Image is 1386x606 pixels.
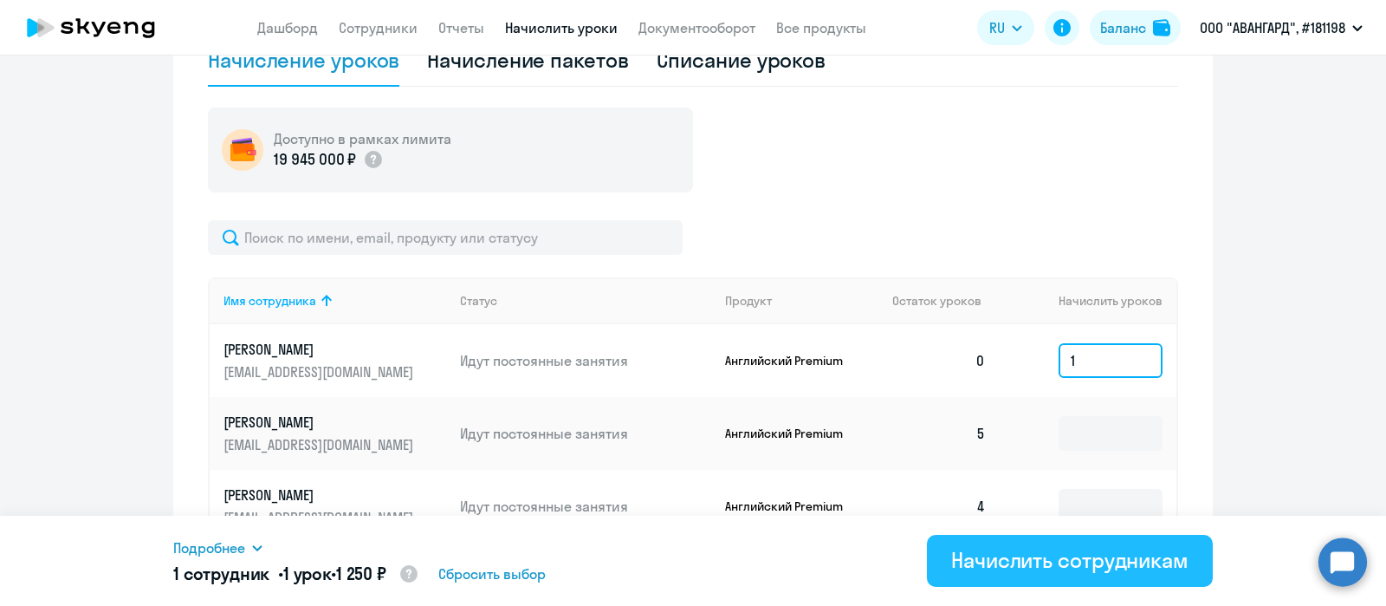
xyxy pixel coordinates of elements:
p: Идут постоянные занятия [460,351,711,370]
div: Баланс [1100,17,1146,38]
a: [PERSON_NAME][EMAIL_ADDRESS][DOMAIN_NAME] [223,413,446,454]
p: [EMAIL_ADDRESS][DOMAIN_NAME] [223,508,418,527]
span: Сбросить выбор [438,564,546,584]
span: RU [989,17,1005,38]
div: Начисление пакетов [427,46,628,74]
p: ООО "АВАНГАРД", #181198 [1200,17,1345,38]
a: Документооборот [638,19,755,36]
p: [PERSON_NAME] [223,413,418,432]
td: 4 [878,470,1000,543]
div: Имя сотрудника [223,293,316,309]
p: Английский Premium [725,353,855,368]
a: [PERSON_NAME][EMAIL_ADDRESS][DOMAIN_NAME] [223,485,446,527]
div: Статус [460,293,711,309]
button: RU [977,10,1034,45]
div: Продукт [725,293,879,309]
a: Дашборд [257,19,318,36]
div: Начислить сотрудникам [951,546,1188,574]
p: [PERSON_NAME] [223,485,418,505]
div: Остаток уроков [892,293,1000,309]
h5: 1 сотрудник • • [173,562,419,588]
th: Начислить уроков [1000,277,1176,324]
button: Балансbalance [1090,10,1181,45]
span: Подробнее [173,538,245,558]
div: Статус [460,293,497,309]
a: Начислить уроки [505,19,618,36]
img: wallet-circle.png [222,129,263,171]
div: Продукт [725,293,772,309]
p: 19 945 000 ₽ [274,148,356,171]
p: [EMAIL_ADDRESS][DOMAIN_NAME] [223,362,418,381]
img: balance [1153,19,1170,36]
button: Начислить сотрудникам [927,535,1213,587]
div: Начисление уроков [208,46,399,74]
span: Остаток уроков [892,293,981,309]
div: Списание уроков [657,46,826,74]
h5: Доступно в рамках лимита [274,129,451,148]
a: Отчеты [438,19,484,36]
p: [PERSON_NAME] [223,340,418,359]
button: ООО "АВАНГАРД", #181198 [1191,7,1371,49]
span: 1 урок [283,563,331,584]
div: Имя сотрудника [223,293,446,309]
span: 1 250 ₽ [336,563,386,584]
p: Идут постоянные занятия [460,497,711,516]
a: [PERSON_NAME][EMAIL_ADDRESS][DOMAIN_NAME] [223,340,446,381]
input: Поиск по имени, email, продукту или статусу [208,220,683,255]
td: 0 [878,324,1000,397]
p: Английский Premium [725,426,855,441]
p: Английский Premium [725,498,855,514]
a: Все продукты [776,19,866,36]
p: Идут постоянные занятия [460,424,711,443]
p: [EMAIL_ADDRESS][DOMAIN_NAME] [223,435,418,454]
td: 5 [878,397,1000,470]
a: Сотрудники [339,19,418,36]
